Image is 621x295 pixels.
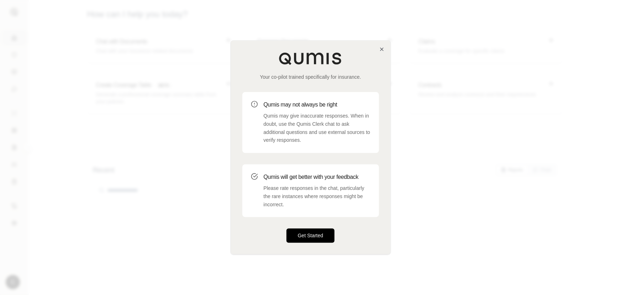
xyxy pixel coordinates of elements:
[264,184,370,208] p: Please rate responses in the chat, particularly the rare instances where responses might be incor...
[279,52,343,65] img: Qumis Logo
[264,173,370,181] h3: Qumis will get better with your feedback
[264,112,370,144] p: Qumis may give inaccurate responses. When in doubt, use the Qumis Clerk chat to ask additional qu...
[286,229,335,243] button: Get Started
[242,73,379,81] p: Your co-pilot trained specifically for insurance.
[264,100,370,109] h3: Qumis may not always be right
